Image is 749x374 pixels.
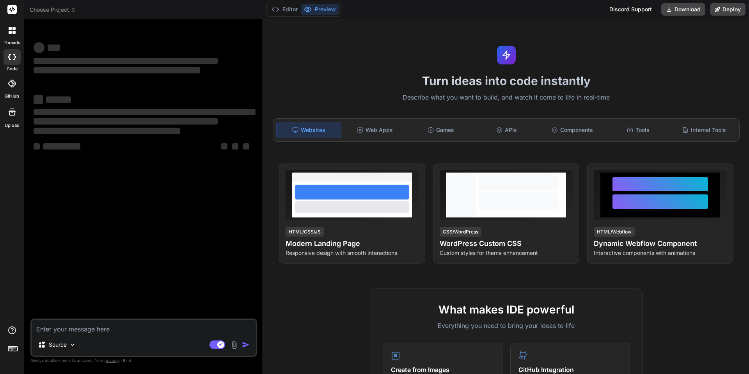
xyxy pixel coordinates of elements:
span: ‌ [34,118,218,125]
p: Custom styles for theme enhancement [440,249,573,257]
span: ‌ [46,96,71,103]
span: ‌ [34,95,43,104]
label: threads [4,39,20,46]
span: ‌ [34,67,200,73]
h4: Dynamic Webflow Component [594,238,727,249]
button: Preview [301,4,339,15]
button: Download [661,3,705,16]
button: Editor [268,4,301,15]
div: Websites [276,122,341,138]
div: HTML/Webflow [594,227,635,237]
span: privacy [105,358,119,363]
div: Games [409,122,473,138]
h4: Modern Landing Page [286,238,419,249]
img: icon [242,341,250,349]
p: Interactive components with animations [594,249,727,257]
h4: WordPress Custom CSS [440,238,573,249]
div: Components [540,122,605,138]
div: Discord Support [605,3,657,16]
div: CSS/WordPress [440,227,481,237]
span: ‌ [48,45,60,51]
div: Tools [606,122,671,138]
p: Describe what you want to build, and watch it come to life in real-time [268,93,744,103]
span: ‌ [34,143,40,150]
button: Deploy [710,3,745,16]
h2: What makes IDE powerful [383,301,630,318]
img: attachment [230,340,239,349]
div: HTML/CSS/JS [286,227,324,237]
img: Pick Models [69,342,76,348]
div: Internal Tools [672,122,736,138]
span: ‌ [221,143,227,150]
span: ‌ [34,42,44,53]
span: ‌ [34,109,256,115]
div: Web Apps [343,122,407,138]
p: Always double-check its answers. Your in Bind [30,357,257,364]
h1: Turn ideas into code instantly [268,74,744,88]
span: Choose Project [30,6,76,14]
p: Responsive design with smooth interactions [286,249,419,257]
div: APIs [474,122,539,138]
span: ‌ [34,128,180,134]
span: ‌ [34,58,218,64]
span: ‌ [243,143,249,150]
span: ‌ [232,143,238,150]
label: Upload [5,122,20,129]
p: Source [49,341,67,349]
label: code [7,66,18,72]
p: Everything you need to bring your ideas to life [383,321,630,330]
span: ‌ [43,143,80,150]
label: GitHub [5,93,19,100]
